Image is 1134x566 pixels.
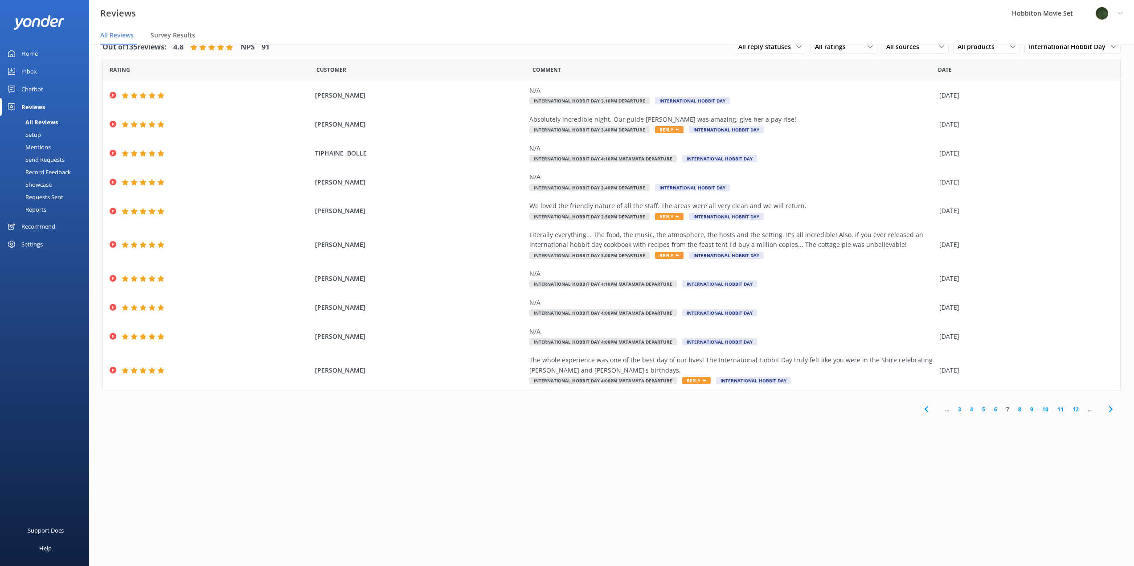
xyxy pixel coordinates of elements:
[13,15,65,30] img: yonder-white-logo.png
[682,155,757,162] span: International Hobbit Day
[655,126,684,133] span: Reply
[716,377,791,384] span: International Hobbit Day
[529,377,677,384] span: International Hobbit Day 4:00pm Matamata Departure
[958,42,1000,52] span: All products
[682,377,711,384] span: Reply
[315,332,525,341] span: [PERSON_NAME]
[529,184,650,191] span: International Hobbit Day 3.40pm Departure
[529,201,935,211] div: We loved the friendly nature of all the staff. The areas were all very clean and we will return.
[5,178,89,191] a: Showcase
[151,31,195,40] span: Survey Results
[316,66,346,74] span: Date
[1026,405,1038,414] a: 9
[529,126,650,133] span: International Hobbit Day 3.40pm Departure
[529,280,677,287] span: International Hobbit Day 4:10pm Matamata Departure
[28,521,64,539] div: Support Docs
[939,148,1109,158] div: [DATE]
[939,90,1109,100] div: [DATE]
[1095,7,1109,20] img: 34-1720495293.png
[110,66,130,74] span: Date
[529,338,677,345] span: International Hobbit Day 4:00pm Matamata Departure
[682,338,757,345] span: International Hobbit Day
[5,116,58,128] div: All Reviews
[21,62,37,80] div: Inbox
[5,166,89,178] a: Record Feedback
[655,213,684,220] span: Reply
[939,274,1109,283] div: [DATE]
[315,274,525,283] span: [PERSON_NAME]
[939,240,1109,250] div: [DATE]
[655,252,684,259] span: Reply
[100,6,136,21] h3: Reviews
[173,41,184,53] h4: 4.8
[315,365,525,375] span: [PERSON_NAME]
[315,177,525,187] span: [PERSON_NAME]
[941,405,954,414] span: ...
[5,203,89,216] a: Reports
[978,405,990,414] a: 5
[529,97,650,104] span: International Hobbit Day 3.10pm Departure
[655,184,730,191] span: International Hobbit Day
[529,86,935,95] div: N/A
[939,303,1109,312] div: [DATE]
[315,303,525,312] span: [PERSON_NAME]
[5,166,71,178] div: Record Feedback
[1068,405,1083,414] a: 12
[5,128,89,141] a: Setup
[1029,42,1111,52] span: International Hobbit Day
[1083,405,1096,414] span: ...
[5,153,65,166] div: Send Requests
[241,41,255,53] h4: NPS
[529,298,935,308] div: N/A
[529,230,935,250] div: Literally everything... The food, the music, the atmosphere, the hosts and the setting. It's all ...
[21,80,43,98] div: Chatbot
[21,45,38,62] div: Home
[689,213,764,220] span: International Hobbit Day
[1053,405,1068,414] a: 11
[5,153,89,166] a: Send Requests
[1014,405,1026,414] a: 8
[815,42,851,52] span: All ratings
[529,355,935,375] div: The whole experience was one of the best day of our lives! The International Hobbit Day truly fel...
[529,172,935,182] div: N/A
[315,90,525,100] span: [PERSON_NAME]
[529,155,677,162] span: International Hobbit Day 4:10pm Matamata Departure
[529,327,935,336] div: N/A
[939,177,1109,187] div: [DATE]
[682,309,757,316] span: International Hobbit Day
[938,66,952,74] span: Date
[529,309,677,316] span: International Hobbit Day 4:00pm Matamata Departure
[682,280,757,287] span: International Hobbit Day
[529,115,935,124] div: Absolutely incredible night. Our guide [PERSON_NAME] was amazing, give her a pay rise!
[738,42,796,52] span: All reply statuses
[5,191,63,203] div: Requests Sent
[1002,405,1014,414] a: 7
[1038,405,1053,414] a: 10
[21,235,43,253] div: Settings
[5,141,51,153] div: Mentions
[21,98,45,116] div: Reviews
[529,269,935,279] div: N/A
[5,141,89,153] a: Mentions
[315,240,525,250] span: [PERSON_NAME]
[939,119,1109,129] div: [DATE]
[21,217,55,235] div: Recommend
[100,31,134,40] span: All Reviews
[315,148,525,158] span: TIPHAINE BOLLE
[529,252,650,259] span: International Hobbit Day 3.00pm Departure
[939,332,1109,341] div: [DATE]
[689,252,764,259] span: International Hobbit Day
[689,126,764,133] span: International Hobbit Day
[5,178,52,191] div: Showcase
[939,206,1109,216] div: [DATE]
[529,144,935,153] div: N/A
[532,66,561,74] span: Question
[655,97,730,104] span: International Hobbit Day
[529,213,650,220] span: International Hobbit Day 2.50pm Departure
[5,116,89,128] a: All Reviews
[5,203,46,216] div: Reports
[39,539,52,557] div: Help
[5,128,41,141] div: Setup
[886,42,925,52] span: All sources
[5,191,89,203] a: Requests Sent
